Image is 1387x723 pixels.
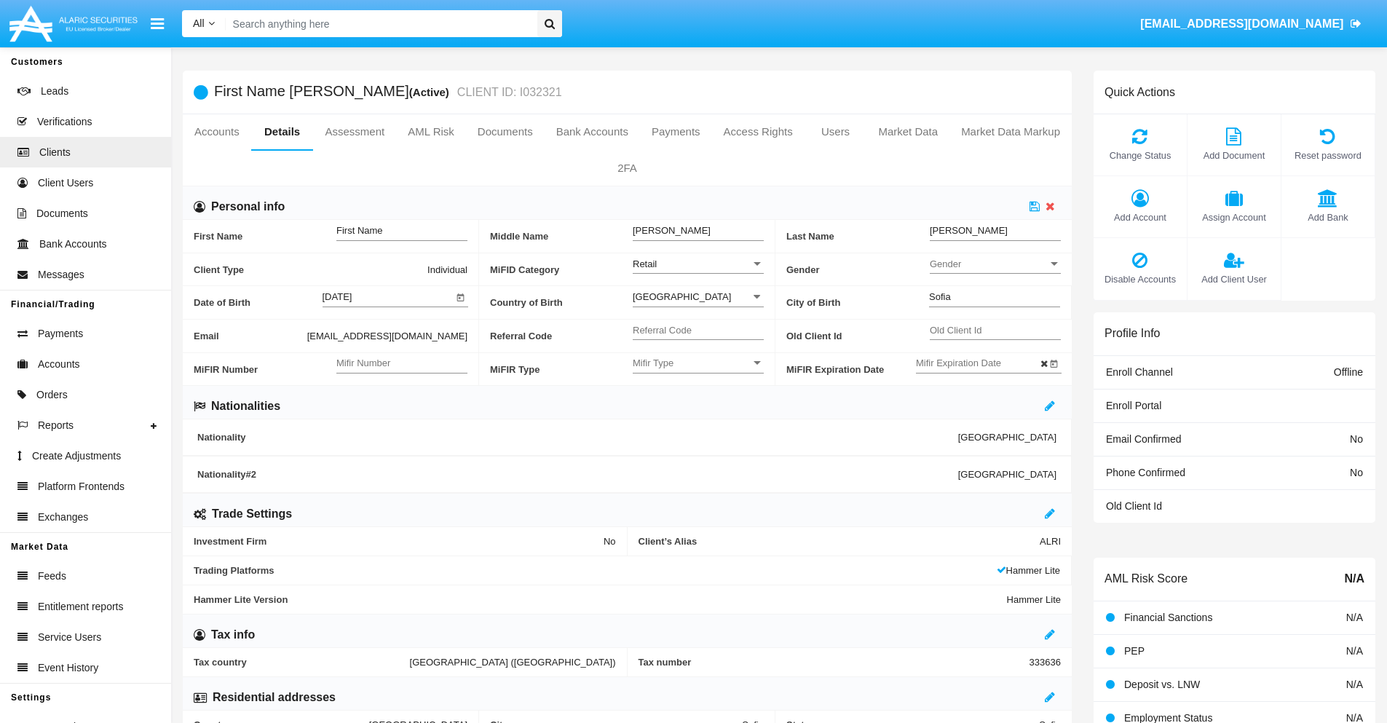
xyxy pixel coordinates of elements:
[427,262,467,277] span: Individual
[633,357,751,369] span: Mifir Type
[958,432,1056,443] span: [GEOGRAPHIC_DATA]
[38,510,88,525] span: Exchanges
[1334,366,1363,378] span: Offline
[930,258,1048,270] span: Gender
[307,328,467,344] span: [EMAIL_ADDRESS][DOMAIN_NAME]
[490,320,633,352] span: Referral Code
[38,175,93,191] span: Client Users
[958,469,1056,480] span: [GEOGRAPHIC_DATA]
[1195,149,1273,162] span: Add Document
[194,353,336,386] span: MiFIR Number
[212,506,292,522] h6: Trade Settings
[251,114,314,149] a: Details
[490,286,633,319] span: Country of Birth
[38,599,124,615] span: Entitlement reports
[466,114,545,149] a: Documents
[410,657,616,668] span: [GEOGRAPHIC_DATA] ([GEOGRAPHIC_DATA])
[545,114,640,149] a: Bank Accounts
[211,627,255,643] h6: Tax info
[866,114,949,149] a: Market Data
[38,479,125,494] span: Platform Frontends
[1140,17,1343,30] span: [EMAIL_ADDRESS][DOMAIN_NAME]
[490,353,633,386] span: MiFIR Type
[639,536,1040,547] span: Client’s Alias
[32,449,121,464] span: Create Adjustments
[38,418,74,433] span: Reports
[194,328,307,344] span: Email
[214,84,562,100] h5: First Name [PERSON_NAME]
[454,87,562,98] small: CLIENT ID: I032321
[409,84,454,100] div: (Active)
[639,657,1030,668] span: Tax number
[805,114,867,149] a: Users
[1101,149,1179,162] span: Change Status
[1346,612,1363,623] span: N/A
[7,2,140,45] img: Logo image
[949,114,1072,149] a: Market Data Markup
[1289,210,1367,224] span: Add Bank
[41,84,68,99] span: Leads
[38,267,84,283] span: Messages
[36,206,88,221] span: Documents
[1106,400,1161,411] span: Enroll Portal
[194,536,604,547] span: Investment Firm
[194,657,410,668] span: Tax country
[490,220,633,253] span: Middle Name
[39,237,107,252] span: Bank Accounts
[1124,612,1212,623] span: Financial Sanctions
[194,262,427,277] span: Client Type
[490,253,633,286] span: MiFID Category
[194,565,997,576] span: Trading Platforms
[640,114,712,149] a: Payments
[1346,645,1363,657] span: N/A
[1101,272,1179,286] span: Disable Accounts
[1350,433,1363,445] span: No
[197,469,958,480] span: Nationality #2
[38,569,66,584] span: Feeds
[39,145,71,160] span: Clients
[38,326,83,341] span: Payments
[1124,645,1145,657] span: PEP
[38,630,101,645] span: Service Users
[1195,210,1273,224] span: Assign Account
[1106,433,1181,445] span: Email Confirmed
[183,151,1072,186] a: 2FA
[194,594,1007,605] span: Hammer Lite Version
[183,114,251,149] a: Accounts
[1106,500,1162,512] span: Old Client Id
[1105,572,1188,585] h6: AML Risk Score
[194,220,336,253] span: First Name
[1289,149,1367,162] span: Reset password
[213,690,336,706] h6: Residential addresses
[226,10,532,37] input: Search
[1350,467,1363,478] span: No
[633,258,657,269] span: Retail
[1030,657,1061,668] span: 333636
[313,114,396,149] a: Assessment
[786,353,916,386] span: MiFIR Expiration Date
[1344,570,1364,588] span: N/A
[786,253,930,286] span: Gender
[1124,679,1200,690] span: Deposit vs. LNW
[454,289,468,304] button: Open calendar
[1047,355,1062,370] button: Open calendar
[36,387,68,403] span: Orders
[997,565,1060,576] span: Hammer Lite
[396,114,466,149] a: AML Risk
[712,114,805,149] a: Access Rights
[38,357,80,372] span: Accounts
[1134,4,1369,44] a: [EMAIL_ADDRESS][DOMAIN_NAME]
[1195,272,1273,286] span: Add Client User
[197,432,958,443] span: Nationality
[211,398,280,414] h6: Nationalities
[182,16,226,31] a: All
[786,286,929,319] span: City of Birth
[786,220,930,253] span: Last Name
[1106,467,1185,478] span: Phone Confirmed
[786,320,930,352] span: Old Client Id
[1101,210,1179,224] span: Add Account
[38,660,98,676] span: Event History
[194,286,323,319] span: Date of Birth
[1106,366,1173,378] span: Enroll Channel
[1105,326,1160,340] h6: Profile Info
